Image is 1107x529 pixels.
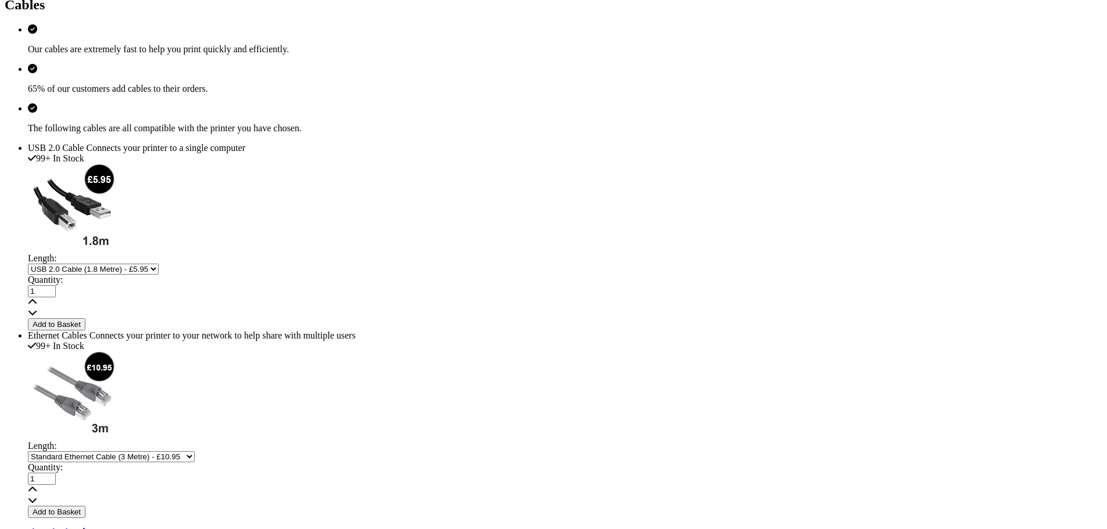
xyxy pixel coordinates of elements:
span: 99+ In Stock [36,341,84,351]
span: Connects your printer to a single computer [86,143,245,153]
span: Length: [28,441,57,451]
p: The following cables are all compatible with the printer you have chosen. [28,123,1102,134]
p: 65% of our customers add cables to their orders. [28,84,1102,94]
img: usb cable [28,164,115,251]
button: Add to Basket [28,506,85,518]
span: 99+ In Stock [36,153,84,163]
span: Quantity: [28,462,63,472]
span: Quantity: [28,275,63,285]
button: Add to Basket [28,318,85,330]
span: USB 2.0 Cable [28,143,84,153]
p: Our cables are extremely fast to help you print quickly and efficiently. [28,44,1102,55]
img: Ethernet cable [28,351,115,438]
span: Length: [28,253,57,263]
span: Connects your printer to your network to help share with multiple users [89,330,356,340]
span: Ethernet Cables [28,330,87,340]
